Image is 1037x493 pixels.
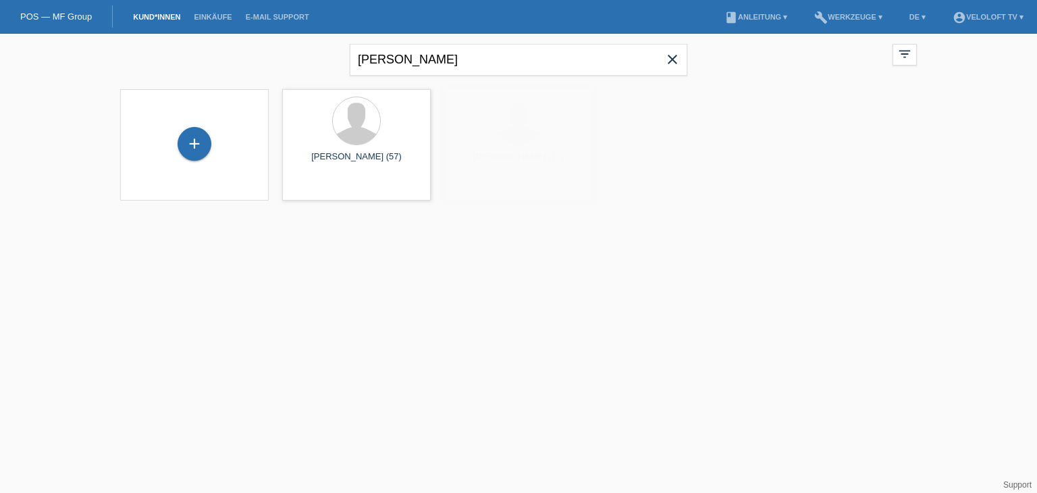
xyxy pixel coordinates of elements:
a: DE ▾ [903,13,932,21]
a: Kund*innen [126,13,187,21]
a: Support [1003,480,1032,490]
div: Kund*in hinzufügen [178,132,211,155]
a: E-Mail Support [239,13,316,21]
a: POS — MF Group [20,11,92,22]
input: Suche... [350,44,687,76]
div: [PERSON_NAME] (57) [293,151,420,173]
i: book [724,11,738,24]
i: account_circle [953,11,966,24]
a: bookAnleitung ▾ [718,13,794,21]
i: build [814,11,828,24]
i: filter_list [897,47,912,61]
a: Einkäufe [187,13,238,21]
div: [PERSON_NAME] (71) [455,151,582,173]
a: buildWerkzeuge ▾ [807,13,889,21]
i: close [664,51,681,68]
a: account_circleVeloLoft TV ▾ [946,13,1030,21]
